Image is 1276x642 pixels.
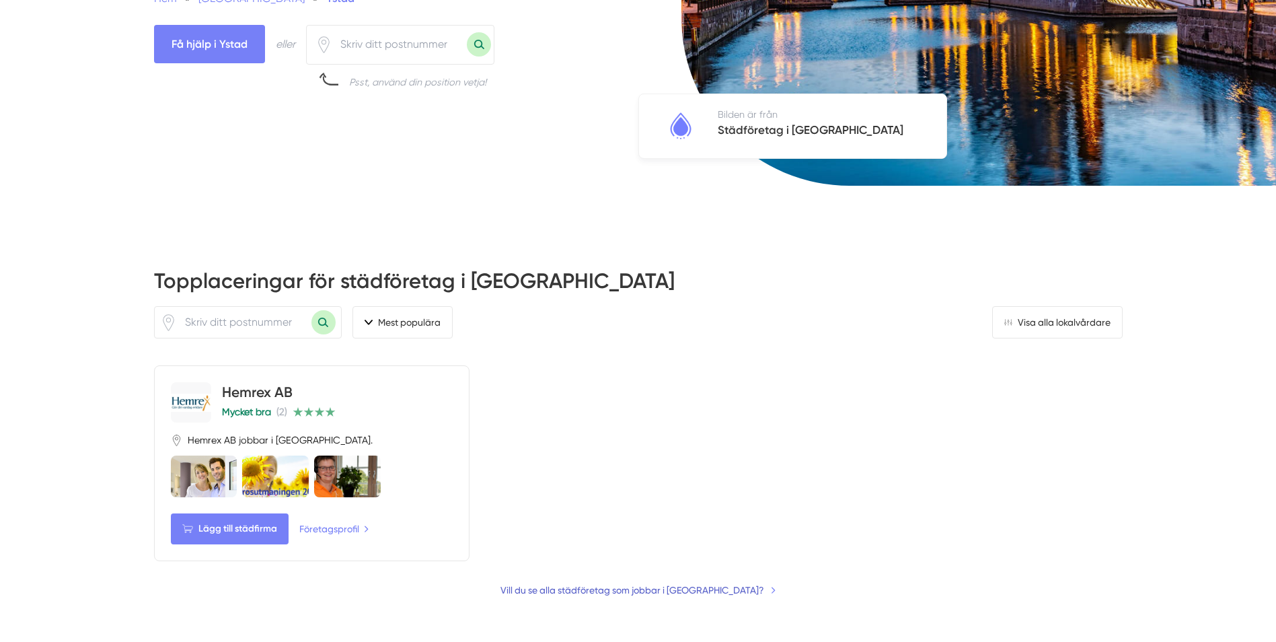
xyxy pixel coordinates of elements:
[154,25,265,63] span: Få hjälp i Ystad
[177,307,311,338] input: Skriv ditt postnummer
[188,433,373,447] span: Hemrex AB jobbar i [GEOGRAPHIC_DATA].
[352,306,453,338] button: Mest populära
[315,36,332,53] span: Klicka för att använda din position.
[315,36,332,53] svg: Pin / Karta
[349,75,486,89] div: Psst, använd din position vetja!
[154,266,1123,306] h2: Topplaceringar för städföretag i [GEOGRAPHIC_DATA]
[242,456,309,497] img: Hemrex AB är lokalvårdare i Ystad
[718,121,903,142] h5: Städföretag i [GEOGRAPHIC_DATA]
[299,522,369,536] a: Företagsprofil
[171,456,237,497] img: Hemrex AB är lokalvårdare i Ystad
[171,394,211,412] img: Hemrex AB logotyp
[160,314,177,331] svg: Pin / Karta
[314,456,381,497] img: Hemrex AB är lokalvårdare i Ystad
[352,306,453,338] span: filter-section
[311,310,336,334] button: Sök med postnummer
[332,29,467,60] input: Skriv ditt postnummer
[222,406,271,417] span: Mycket bra
[664,109,698,143] img: Städföretag i Ystad logotyp
[500,583,776,598] a: Vill du se alla städföretag som jobbar i [GEOGRAPHIC_DATA]?
[171,435,182,446] svg: Pin / Karta
[467,32,491,57] button: Sök med postnummer
[222,384,293,400] a: Hemrex AB
[171,513,289,544] : Lägg till städfirma
[718,109,778,120] span: Bilden är från
[992,306,1123,338] a: Visa alla lokalvårdare
[160,314,177,331] span: Klicka för att använda din position.
[276,36,295,52] div: eller
[276,406,287,417] span: (2)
